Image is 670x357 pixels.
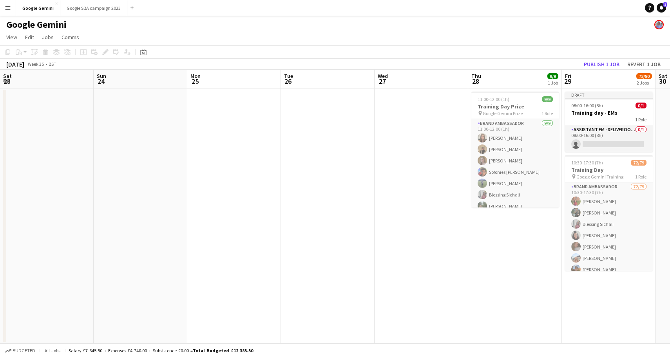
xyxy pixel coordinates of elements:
span: Sat [659,72,667,79]
div: 2 Jobs [637,80,652,86]
button: Budgeted [4,346,36,355]
span: 30 [657,77,667,86]
h3: Training Day Prize [471,103,559,110]
h3: Training day - EMs [565,109,653,116]
span: Budgeted [13,348,35,353]
app-card-role: Brand Ambassador9/911:00-12:00 (1h)[PERSON_NAME][PERSON_NAME][PERSON_NAME]Sofonies [PERSON_NAME][... [471,119,559,236]
button: Google SBA campaign 2023 [60,0,127,16]
span: Google Gemini Prize [483,110,523,116]
span: 1 Role [635,174,646,180]
span: Comms [62,34,79,41]
span: Total Budgeted £12 385.50 [193,348,253,353]
span: 27 [377,77,388,86]
span: 23 [2,77,12,86]
a: Jobs [39,32,57,42]
span: Fri [565,72,571,79]
span: 11:00-12:00 (1h) [478,96,509,102]
span: 1 Role [541,110,553,116]
a: View [3,32,20,42]
span: 29 [564,77,571,86]
span: 9/9 [542,96,553,102]
div: Draft [565,92,653,98]
span: 28 [470,77,481,86]
a: Edit [22,32,37,42]
span: Thu [471,72,481,79]
span: 26 [283,77,293,86]
span: View [6,34,17,41]
div: Salary £7 645.50 + Expenses £4 740.00 + Subsistence £0.00 = [69,348,253,353]
app-job-card: 10:30-17:30 (7h)72/79Training Day Google Gemini Training1 RoleBrand Ambassador72/7910:30-17:30 (7... [565,155,653,271]
span: 72/79 [631,160,646,166]
div: 1 Job [548,80,558,86]
button: Revert 1 job [624,59,664,69]
button: Google Gemini [16,0,60,16]
h3: Training Day [565,166,653,173]
span: Edit [25,34,34,41]
app-job-card: 11:00-12:00 (1h)9/9Training Day Prize Google Gemini Prize1 RoleBrand Ambassador9/911:00-12:00 (1h... [471,92,559,207]
h1: Google Gemini [6,19,67,31]
span: 10:30-17:30 (7h) [571,160,603,166]
span: Jobs [42,34,54,41]
span: 24 [96,77,106,86]
span: Sat [3,72,12,79]
span: 1 Role [635,117,646,123]
span: Week 35 [26,61,45,67]
span: 9/9 [547,73,558,79]
span: Sun [97,72,106,79]
span: 2 [663,2,667,7]
span: Mon [190,72,201,79]
app-card-role: Assistant EM - Deliveroo FR0/108:00-16:00 (8h) [565,125,653,152]
span: 25 [189,77,201,86]
a: 2 [657,3,666,13]
div: BST [49,61,56,67]
span: 0/1 [636,103,646,108]
span: Tue [284,72,293,79]
a: Comms [58,32,82,42]
span: 08:00-16:00 (8h) [571,103,603,108]
span: 72/80 [636,73,652,79]
span: Wed [378,72,388,79]
span: Google Gemini Training [576,174,623,180]
div: [DATE] [6,60,24,68]
button: Publish 1 job [581,59,623,69]
app-job-card: Draft08:00-16:00 (8h)0/1Training day - EMs1 RoleAssistant EM - Deliveroo FR0/108:00-16:00 (8h) [565,92,653,152]
app-user-avatar: Lucy Hillier [654,20,664,29]
span: All jobs [43,348,62,353]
